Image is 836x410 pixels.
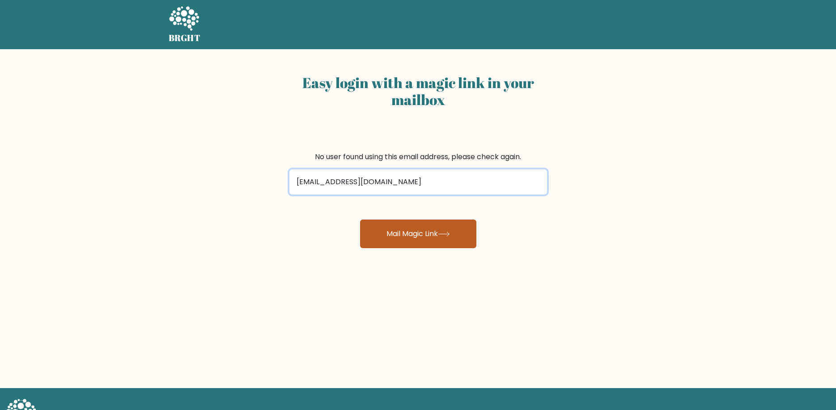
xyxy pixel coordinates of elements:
[289,152,547,162] div: No user found using this email address, please check again.
[169,33,201,43] h5: BRGHT
[289,169,547,194] input: Email
[289,74,547,109] h2: Easy login with a magic link in your mailbox
[169,4,201,46] a: BRGHT
[360,220,476,248] button: Mail Magic Link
